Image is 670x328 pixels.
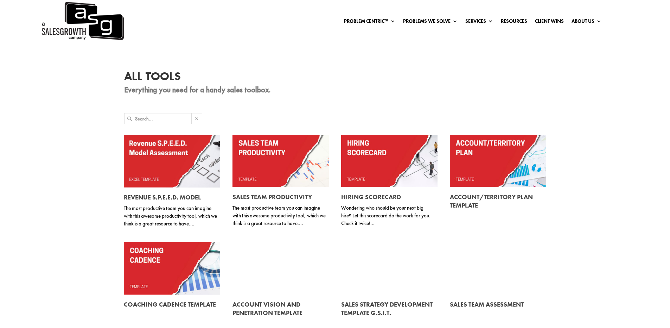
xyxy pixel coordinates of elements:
a: Services [465,19,493,26]
a: Resources [501,19,527,26]
a: Client Wins [535,19,564,26]
a: About Us [572,19,601,26]
h1: All Tools [124,71,546,86]
a: Problems We Solve [403,19,458,26]
input: Search... [135,113,191,124]
p: Everything you need for a handy sales toolbox. [124,86,546,94]
a: Problem Centric™ [344,19,395,26]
